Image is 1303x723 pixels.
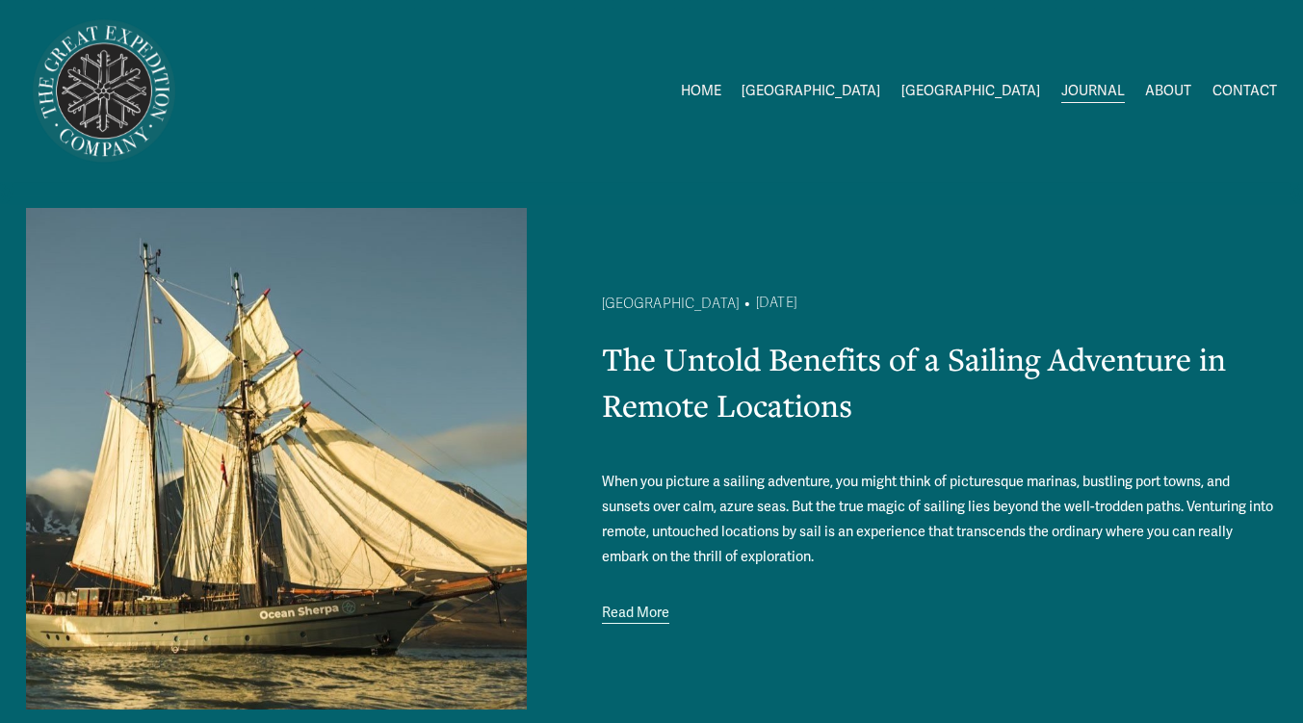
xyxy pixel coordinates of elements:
a: CONTACT [1212,77,1277,105]
p: When you picture a sailing adventure, you might think of picturesque marinas, bustling port towns... [602,470,1277,570]
span: [GEOGRAPHIC_DATA] [742,79,880,104]
img: Arctic Expeditions [26,13,182,169]
a: HOME [681,77,721,105]
a: Read More [602,601,669,627]
a: [GEOGRAPHIC_DATA] [602,296,739,312]
a: folder dropdown [742,77,880,105]
img: The Untold Benefits of a Sailing Adventure in Remote Locations [26,208,527,710]
time: [DATE] [756,297,796,310]
span: [GEOGRAPHIC_DATA] [901,79,1040,104]
a: folder dropdown [901,77,1040,105]
a: The Untold Benefits of a Sailing Adventure in Remote Locations [602,338,1226,426]
a: ABOUT [1145,77,1191,105]
a: JOURNAL [1061,77,1125,105]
